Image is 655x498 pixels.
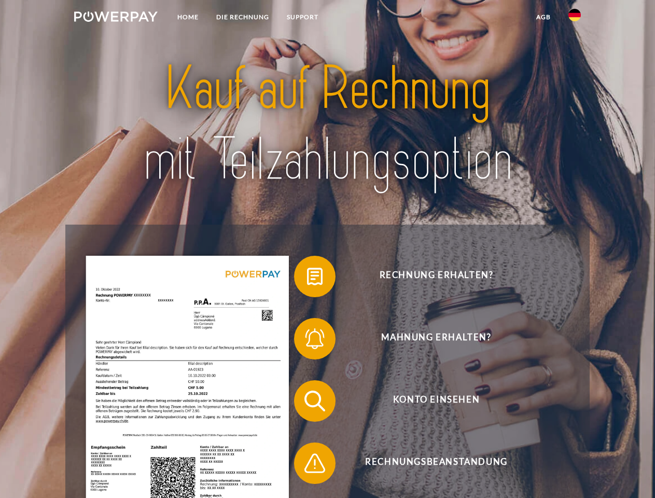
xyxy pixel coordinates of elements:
span: Rechnungsbeanstandung [309,442,563,484]
a: Home [169,8,207,26]
span: Konto einsehen [309,380,563,422]
img: de [568,9,581,21]
button: Mahnung erhalten? [294,318,564,359]
img: qb_warning.svg [302,450,328,476]
span: Rechnung erhalten? [309,256,563,297]
button: Konto einsehen [294,380,564,422]
img: logo-powerpay-white.svg [74,11,158,22]
img: qb_search.svg [302,388,328,414]
img: qb_bell.svg [302,326,328,352]
a: agb [527,8,560,26]
a: SUPPORT [278,8,327,26]
button: Rechnung erhalten? [294,256,564,297]
button: Rechnungsbeanstandung [294,442,564,484]
img: qb_bill.svg [302,264,328,289]
img: title-powerpay_de.svg [99,50,556,199]
span: Mahnung erhalten? [309,318,563,359]
a: DIE RECHNUNG [207,8,278,26]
